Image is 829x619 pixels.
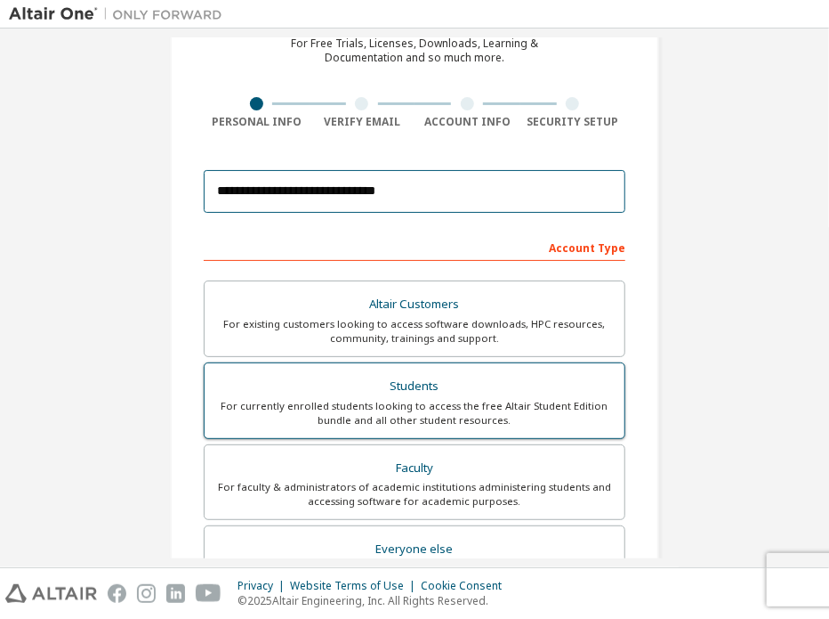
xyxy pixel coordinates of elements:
[5,584,97,603] img: altair_logo.svg
[9,5,231,23] img: Altair One
[237,579,290,593] div: Privacy
[215,374,614,399] div: Students
[215,456,614,481] div: Faculty
[204,115,310,129] div: Personal Info
[215,292,614,317] div: Altair Customers
[520,115,626,129] div: Security Setup
[204,232,625,261] div: Account Type
[290,579,421,593] div: Website Terms of Use
[108,584,126,603] img: facebook.svg
[215,317,614,346] div: For existing customers looking to access software downloads, HPC resources, community, trainings ...
[414,115,520,129] div: Account Info
[310,115,415,129] div: Verify Email
[196,584,221,603] img: youtube.svg
[166,584,185,603] img: linkedin.svg
[215,537,614,562] div: Everyone else
[215,480,614,509] div: For faculty & administrators of academic institutions administering students and accessing softwa...
[237,593,512,608] p: © 2025 Altair Engineering, Inc. All Rights Reserved.
[215,399,614,428] div: For currently enrolled students looking to access the free Altair Student Edition bundle and all ...
[421,579,512,593] div: Cookie Consent
[291,37,538,65] div: For Free Trials, Licenses, Downloads, Learning & Documentation and so much more.
[137,584,156,603] img: instagram.svg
